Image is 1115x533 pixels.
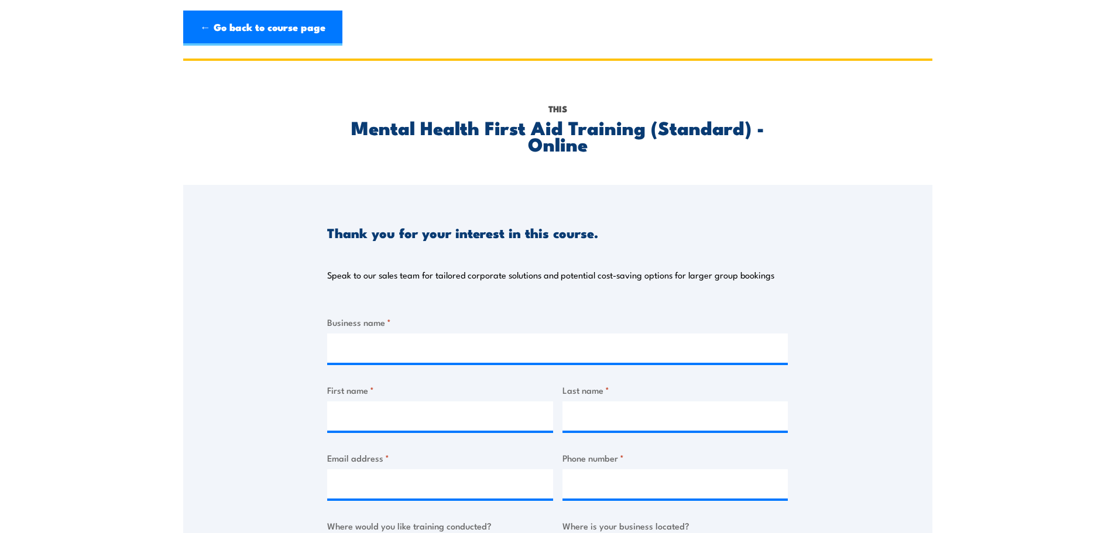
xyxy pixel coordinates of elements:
p: Speak to our sales team for tailored corporate solutions and potential cost-saving options for la... [327,269,774,281]
h2: Mental Health First Aid Training (Standard) - Online [327,119,788,152]
label: Where would you like training conducted? [327,519,553,532]
label: Business name [327,315,788,329]
h3: Thank you for your interest in this course. [327,226,598,239]
label: First name [327,383,553,397]
label: Where is your business located? [562,519,788,532]
p: This [327,102,788,115]
label: Last name [562,383,788,397]
a: ← Go back to course page [183,11,342,46]
label: Phone number [562,451,788,465]
label: Email address [327,451,553,465]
